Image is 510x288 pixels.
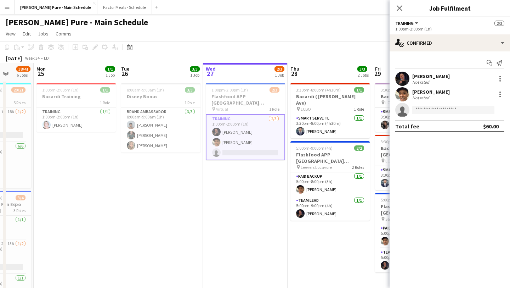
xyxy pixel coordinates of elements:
a: Edit [20,29,34,38]
div: [DATE] [6,55,22,62]
app-card-role: Team Lead1/15:00pm-9:00pm (4h)[PERSON_NAME] [290,196,370,221]
a: View [3,29,18,38]
div: 2 Jobs [358,72,369,78]
span: 1 Role [100,100,110,105]
span: 1 Role [269,106,279,112]
h3: Flashfood APP [GEOGRAPHIC_DATA] [GEOGRAPHIC_DATA], [GEOGRAPHIC_DATA] Training [206,93,285,106]
h3: Bacardi ( [GEOGRAPHIC_DATA]) [375,145,454,158]
div: 1 Job [275,72,284,78]
h3: Bacardi Training [36,93,116,100]
span: Jobs [38,31,49,37]
div: Not rated [412,95,431,100]
div: [PERSON_NAME] [412,89,450,95]
span: 3/3 [185,87,195,93]
h1: [PERSON_NAME] Pure - Main Schedule [6,17,148,28]
a: Comms [53,29,74,38]
app-card-role: Training2/31:00pm-2:00pm (1h)[PERSON_NAME][PERSON_NAME] [206,114,285,160]
span: 27 [205,70,216,78]
span: 5:00pm-9:00pm (4h) [381,197,417,203]
span: 29 [374,70,381,78]
span: 28 [289,70,299,78]
app-job-card: 5:00pm-9:00pm (4h)2/2Flashfood APP [GEOGRAPHIC_DATA] [GEOGRAPHIC_DATA], [GEOGRAPHIC_DATA] Leevers... [290,141,370,221]
app-job-card: 5:00pm-9:00pm (4h)2/2Flashfood APP [GEOGRAPHIC_DATA] [GEOGRAPHIC_DATA], [GEOGRAPHIC_DATA] Save-A-... [375,193,454,272]
h3: Flashfood APP [GEOGRAPHIC_DATA] [GEOGRAPHIC_DATA], [GEOGRAPHIC_DATA] [375,203,454,216]
span: Save-A-Lot, Pecos [385,216,417,222]
span: 1/1 [354,87,364,93]
h3: Disney Bonus [121,93,200,100]
span: 2/2 [354,145,364,151]
span: Edit [23,31,31,37]
span: 1 Role [185,100,195,105]
span: LCBO [385,100,396,105]
span: 2/3 [274,66,284,72]
div: [PERSON_NAME] [412,73,450,79]
div: 1 Job [106,72,115,78]
span: Training [395,21,414,26]
div: Not rated [412,79,431,85]
div: Total fee [395,123,419,130]
span: 3/4 [16,195,25,200]
h3: Bacardi ( [PERSON_NAME]) [375,93,454,100]
span: Mon [36,66,46,72]
button: Factor Meals - Schedule [97,0,152,14]
div: 1 Job [190,72,199,78]
h3: Flashfood APP [GEOGRAPHIC_DATA] [GEOGRAPHIC_DATA], [GEOGRAPHIC_DATA] [290,151,370,164]
span: Virtual [216,106,228,112]
app-card-role: Smart Serve TL1/13:30pm-8:00pm (4h30m)[PERSON_NAME] [375,166,454,190]
span: 2/3 [494,21,504,26]
span: 25 [35,70,46,78]
span: View [6,31,16,37]
span: 38/41 [16,66,30,72]
span: 2/3 [270,87,279,93]
app-job-card: 3:30pm-8:00pm (4h30m)1/1Bacardi ( [PERSON_NAME] Ave) LCBO1 RoleSmart Serve TL1/13:30pm-8:00pm (4h... [290,83,370,138]
span: 26 [120,70,129,78]
app-job-card: 3:30pm-8:00pm (4h30m)1/1Bacardi ( [GEOGRAPHIC_DATA]) LCBO1 RoleSmart Serve TL1/13:30pm-8:00pm (4h... [375,135,454,190]
a: Jobs [35,29,51,38]
span: 1:00pm-2:00pm (1h) [42,87,79,93]
app-card-role: Smart Serve TL1/13:30pm-8:00pm (4h30m)[PERSON_NAME] [290,114,370,138]
app-job-card: 3:30pm-8:00pm (4h30m)1/1Bacardi ( [PERSON_NAME]) LCBO1 RoleSmart Serve TL1/13:30pm-8:00pm (4h30m)... [375,83,454,132]
app-card-role: Training1/11:00pm-2:00pm (1h)[PERSON_NAME] [36,108,116,132]
app-card-role: Paid Backup1/15:00pm-8:00pm (3h)[PERSON_NAME] [290,172,370,196]
span: Tue [121,66,129,72]
span: 3/3 [357,66,367,72]
span: 1/1 [105,66,115,72]
app-job-card: 8:00am-9:00am (1h)3/3Disney Bonus1 RoleBrand Ambassador3/38:00am-9:00am (1h)[PERSON_NAME][PERSON_... [121,83,200,153]
span: Leevers Locavore [301,165,332,170]
span: 2 Roles [352,165,364,170]
app-job-card: 1:00pm-2:00pm (1h)2/3Flashfood APP [GEOGRAPHIC_DATA] [GEOGRAPHIC_DATA], [GEOGRAPHIC_DATA] Trainin... [206,83,285,160]
app-job-card: 1:00pm-2:00pm (1h)1/1Bacardi Training1 RoleTraining1/11:00pm-2:00pm (1h)[PERSON_NAME] [36,83,116,132]
span: 1 Role [354,106,364,112]
div: EDT [44,55,51,61]
span: 5:00pm-9:00pm (4h) [296,145,333,151]
span: 3:30pm-8:00pm (4h30m) [296,87,341,93]
app-card-role: Brand Ambassador3/38:00am-9:00am (1h)[PERSON_NAME][PERSON_NAME][PERSON_NAME] [121,108,200,153]
span: 1:00pm-2:00pm (1h) [211,87,248,93]
div: 6 Jobs [17,72,30,78]
span: 1/1 [100,87,110,93]
h3: Job Fulfilment [390,4,510,13]
span: LCBO [385,158,396,164]
app-card-role: Team Lead1/15:00pm-9:00pm (4h)[PERSON_NAME] [375,248,454,272]
span: 5 Roles [13,100,25,105]
span: 3:30pm-8:00pm (4h30m) [381,139,425,144]
span: Week 34 [23,55,41,61]
app-card-role: Smart Serve TL1/13:30pm-8:00pm (4h30m)[PERSON_NAME] [375,108,454,132]
span: Thu [290,66,299,72]
app-card-role: Paid Backup1/15:00pm-8:00pm (3h)[PERSON_NAME] [375,224,454,248]
span: Fri [375,66,381,72]
div: $60.00 [483,123,499,130]
span: 20/21 [11,87,25,93]
span: 3/3 [190,66,200,72]
span: LCBO [301,106,311,112]
button: [PERSON_NAME] Pure - Main Schedule [15,0,97,14]
div: 1:00pm-2:00pm (1h) [395,26,504,32]
span: 3:30pm-8:00pm (4h30m) [381,87,425,93]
